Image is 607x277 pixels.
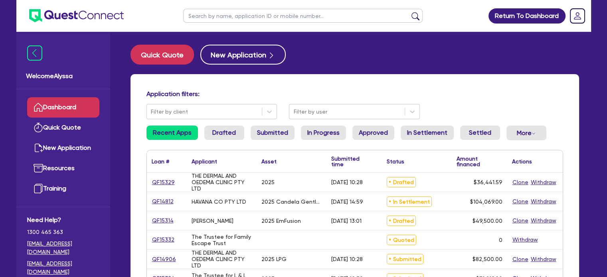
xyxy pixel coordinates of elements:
div: Asset [261,159,277,164]
button: Clone [512,255,529,264]
button: Withdraw [530,197,557,206]
div: 2025 LPG [261,256,287,262]
a: Dashboard [27,97,99,118]
button: Clone [512,178,529,187]
div: Submitted time [331,156,370,167]
span: Drafted [387,177,416,187]
a: QF15329 [152,178,175,187]
a: New Application [27,138,99,158]
a: Dropdown toggle [567,6,588,26]
a: Return To Dashboard [488,8,565,24]
div: Status [387,159,404,164]
a: QF15332 [152,235,175,244]
span: $36,441.59 [474,179,502,185]
button: Quick Quote [130,45,194,65]
button: Clone [512,216,529,225]
a: [EMAIL_ADDRESS][DOMAIN_NAME] [27,259,99,276]
div: The Trustee for Family Escape Trust [192,234,252,246]
div: [DATE] 10:28 [331,256,363,262]
a: [EMAIL_ADDRESS][DOMAIN_NAME] [27,240,99,256]
div: Loan # [152,159,169,164]
img: quest-connect-logo-blue [29,9,124,22]
a: Quick Quote [27,118,99,138]
span: Need Help? [27,215,99,225]
h4: Application filters: [146,90,563,98]
a: In Settlement [401,126,454,140]
button: Clone [512,197,529,206]
div: 2025 EmFusion [261,218,301,224]
a: Training [27,179,99,199]
a: In Progress [301,126,346,140]
div: [PERSON_NAME] [192,218,233,224]
span: $49,500.00 [473,218,502,224]
img: training [34,184,43,193]
img: quick-quote [34,123,43,132]
button: New Application [200,45,286,65]
div: Amount financed [457,156,502,167]
span: Drafted [387,216,416,226]
a: Drafted [204,126,244,140]
div: HAVANA CO PTY LTD [192,198,246,205]
div: 2025 Candela GentleMax Pro [261,198,322,205]
button: Withdraw [530,178,557,187]
img: resources [34,163,43,173]
div: 2025 [261,179,275,185]
a: Resources [27,158,99,179]
span: 1300 465 363 [27,228,99,236]
a: QF14906 [152,255,176,264]
button: Withdraw [530,216,557,225]
button: Withdraw [530,255,557,264]
span: Submitted [387,254,423,264]
a: Approved [352,126,394,140]
span: Quoted [387,235,416,245]
input: Search by name, application ID or mobile number... [183,9,423,23]
div: [DATE] 14:59 [331,198,363,205]
a: Recent Apps [146,126,198,140]
span: Welcome Alyssa [26,71,101,81]
div: Applicant [192,159,217,164]
div: THE DERMAL AND OEDEMA CLINIC PTY LTD [192,249,252,269]
div: THE DERMAL AND OEDEMA CLINIC PTY LTD [192,173,252,192]
span: In Settlement [387,196,432,207]
img: icon-menu-close [27,45,42,61]
button: Withdraw [512,235,538,244]
span: $82,500.00 [473,256,502,262]
a: Submitted [251,126,295,140]
div: [DATE] 10:28 [331,179,363,185]
a: QF14812 [152,197,174,206]
a: QF15314 [152,216,174,225]
a: Quick Quote [130,45,200,65]
div: 0 [499,237,502,243]
div: [DATE] 13:01 [331,218,362,224]
img: new-application [34,143,43,153]
div: Actions [512,159,532,164]
a: Settled [460,126,500,140]
button: Dropdown toggle [506,126,546,140]
span: $104,069.00 [470,198,502,205]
